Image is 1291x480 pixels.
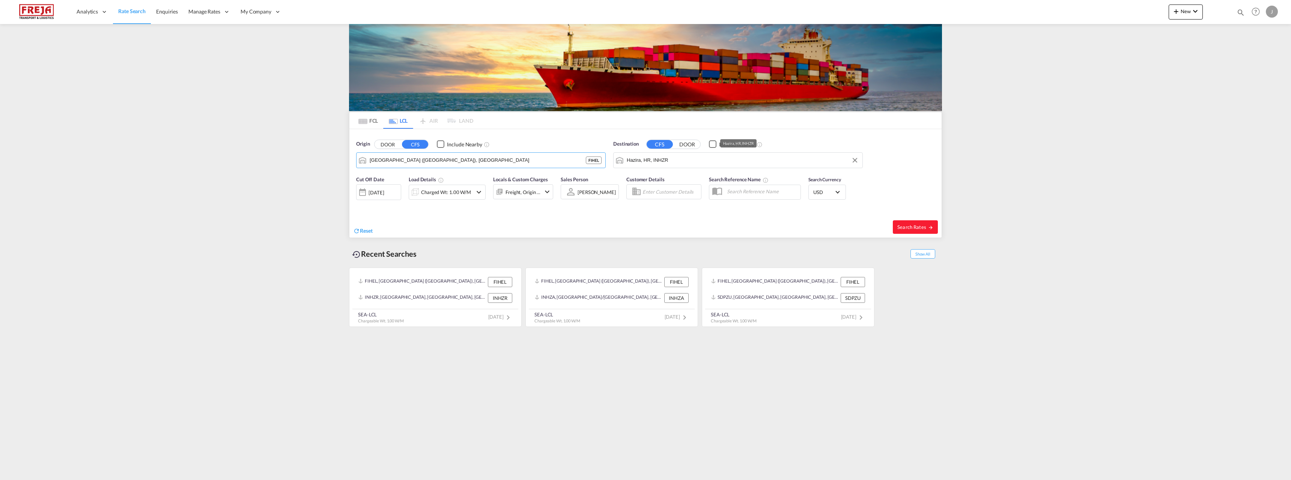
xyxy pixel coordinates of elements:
[77,8,98,15] span: Analytics
[613,140,639,148] span: Destination
[893,220,938,234] button: Search Ratesicon-arrow-right
[493,184,553,199] div: Freight Origin Destinationicon-chevron-down
[1237,8,1245,17] md-icon: icon-magnify
[928,225,933,230] md-icon: icon-arrow-right
[535,277,662,287] div: FIHEL, Helsingfors (Helsinki), Finland, Northern Europe, Europe
[757,141,763,147] md-icon: Unchecked: Ignores neighbouring ports when fetching rates.Checked : Includes neighbouring ports w...
[353,112,473,129] md-pagination-wrapper: Use the left and right arrow keys to navigate between tabs
[680,313,689,322] md-icon: icon-chevron-right
[421,187,471,197] div: Charged Wt: 1.00 W/M
[356,199,362,209] md-datepicker: Select
[488,293,512,303] div: INHZR
[856,313,865,322] md-icon: icon-chevron-right
[841,314,865,320] span: [DATE]
[349,245,420,262] div: Recent Searches
[543,187,552,196] md-icon: icon-chevron-down
[561,176,588,182] span: Sales Person
[711,293,839,303] div: SDPZU, Port Sudan, Sudan, Northern Africa, Africa
[647,140,673,149] button: CFS
[849,155,861,166] button: Clear Input
[664,277,689,287] div: FIHEL
[534,311,580,318] div: SEA-LCL
[356,176,384,182] span: Cut Off Date
[841,277,865,287] div: FIHEL
[1266,6,1278,18] div: J
[1169,5,1203,20] button: icon-plus 400-fgNewicon-chevron-down
[709,176,769,182] span: Search Reference Name
[349,129,942,238] div: Origin DOOR CFS Checkbox No InkUnchecked: Ignores neighbouring ports when fetching rates.Checked ...
[535,293,662,303] div: INHZA, Hazira Port/Surat, GJ, India, Indian Subcontinent, Asia Pacific
[578,189,616,195] div: [PERSON_NAME]
[813,189,834,196] span: USD
[719,141,754,148] div: Include Nearby
[664,293,689,303] div: INHZA
[356,140,370,148] span: Origin
[674,140,700,149] button: DOOR
[474,188,483,197] md-icon: icon-chevron-down
[763,177,769,183] md-icon: Your search will be saved by the below given name
[493,176,548,182] span: Locals & Custom Charges
[353,227,373,235] div: icon-refreshReset
[369,189,384,196] div: [DATE]
[642,186,699,197] input: Enter Customer Details
[813,187,842,197] md-select: Select Currency: $ USDUnited States Dollar
[1191,7,1200,16] md-icon: icon-chevron-down
[586,156,602,164] div: FIHEL
[383,112,413,129] md-tab-item: LCL
[1172,7,1181,16] md-icon: icon-plus 400-fg
[375,140,401,149] button: DOOR
[409,176,444,182] span: Load Details
[506,187,541,197] div: Freight Origin Destination
[1249,5,1266,19] div: Help
[370,155,586,166] input: Search by Port
[1249,5,1262,18] span: Help
[841,293,865,303] div: SDPZU
[723,186,800,197] input: Search Reference Name
[360,227,373,234] span: Reset
[356,184,401,200] div: [DATE]
[488,314,513,320] span: [DATE]
[484,141,490,147] md-icon: Unchecked: Ignores neighbouring ports when fetching rates.Checked : Includes neighbouring ports w...
[709,140,754,148] md-checkbox: Checkbox No Ink
[897,224,933,230] span: Search Rates
[349,268,522,327] recent-search-card: FIHEL, [GEOGRAPHIC_DATA] ([GEOGRAPHIC_DATA]), [GEOGRAPHIC_DATA], [GEOGRAPHIC_DATA], [GEOGRAPHIC_D...
[349,24,942,111] img: LCL+%26+FCL+BACKGROUND.png
[627,155,859,166] input: Search by Port
[702,268,874,327] recent-search-card: FIHEL, [GEOGRAPHIC_DATA] ([GEOGRAPHIC_DATA]), [GEOGRAPHIC_DATA], [GEOGRAPHIC_DATA], [GEOGRAPHIC_D...
[488,277,512,287] div: FIHEL
[358,277,486,287] div: FIHEL, Helsingfors (Helsinki), Finland, Northern Europe, Europe
[118,8,146,14] span: Rate Search
[723,139,754,147] div: Hazira, HR, INHZR
[437,140,482,148] md-checkbox: Checkbox No Ink
[352,250,361,259] md-icon: icon-backup-restore
[808,177,841,182] span: Search Currency
[711,277,839,287] div: FIHEL, Helsingfors (Helsinki), Finland, Northern Europe, Europe
[11,3,62,20] img: 586607c025bf11f083711d99603023e7.png
[626,176,664,182] span: Customer Details
[577,187,617,197] md-select: Sales Person: Jarkko Lamminpaa
[504,313,513,322] md-icon: icon-chevron-right
[1172,8,1200,14] span: New
[409,185,486,200] div: Charged Wt: 1.00 W/Micon-chevron-down
[358,311,404,318] div: SEA-LCL
[353,112,383,129] md-tab-item: FCL
[1237,8,1245,20] div: icon-magnify
[241,8,271,15] span: My Company
[665,314,689,320] span: [DATE]
[711,311,757,318] div: SEA-LCL
[438,177,444,183] md-icon: Chargeable Weight
[353,227,360,234] md-icon: icon-refresh
[534,318,580,323] span: Chargeable Wt. 1.00 W/M
[447,141,482,148] div: Include Nearby
[156,8,178,15] span: Enquiries
[188,8,220,15] span: Manage Rates
[402,140,428,149] button: CFS
[614,153,862,168] md-input-container: Hazira, HR, INHZR
[358,293,486,303] div: INHZR, Hazira, HR, India, Indian Subcontinent, Asia Pacific
[525,268,698,327] recent-search-card: FIHEL, [GEOGRAPHIC_DATA] ([GEOGRAPHIC_DATA]), [GEOGRAPHIC_DATA], [GEOGRAPHIC_DATA], [GEOGRAPHIC_D...
[711,318,757,323] span: Chargeable Wt. 1.00 W/M
[357,153,605,168] md-input-container: Helsingfors (Helsinki), FIHEL
[910,249,935,259] span: Show All
[358,318,404,323] span: Chargeable Wt. 1.00 W/M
